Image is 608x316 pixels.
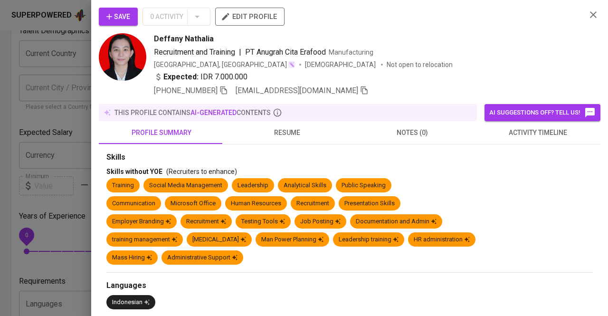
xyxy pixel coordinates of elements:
span: profile summary [104,127,218,139]
button: Save [99,8,138,26]
div: [MEDICAL_DATA] [192,235,246,244]
div: Indonesian [112,298,150,307]
button: edit profile [215,8,285,26]
div: Public Speaking [342,181,386,190]
div: Documentation and Admin [356,217,437,226]
div: Job Posting [300,217,341,226]
span: | [239,47,241,58]
div: Analytical Skills [284,181,326,190]
span: PT Anugrah Cita Erafood [245,48,326,57]
img: magic_wand.svg [288,61,295,68]
p: this profile contains contents [114,108,271,117]
div: Testing Tools [241,217,285,226]
span: notes (0) [355,127,469,139]
div: Social Media Management [149,181,222,190]
span: resume [230,127,344,139]
span: [EMAIL_ADDRESS][DOMAIN_NAME] [236,86,358,95]
div: Employer Branding [112,217,171,226]
span: edit profile [223,10,277,23]
button: AI suggestions off? Tell us! [484,104,600,121]
img: 63d2e1bec1880e592f241f0fdc65e9ee.jpg [99,33,146,81]
div: Communication [112,199,155,208]
span: [PHONE_NUMBER] [154,86,218,95]
span: [DEMOGRAPHIC_DATA] [305,60,377,69]
div: Presentation Skills [344,199,395,208]
div: Languages [106,280,593,291]
div: IDR 7.000.000 [154,71,247,83]
div: Training [112,181,134,190]
span: Recruitment and Training [154,48,235,57]
div: Human Resources [231,199,281,208]
div: Leadership [237,181,268,190]
span: Save [106,11,130,23]
span: AI-generated [190,109,237,116]
span: Skills without YOE [106,168,162,175]
div: Recruitment [186,217,226,226]
div: Administrative Support [167,253,237,262]
div: Leadership training [339,235,399,244]
span: activity timeline [481,127,595,139]
div: Skills [106,152,593,163]
span: Manufacturing [329,48,373,56]
div: Mass Hiring [112,253,152,262]
span: Deffany Nathalia [154,33,214,45]
span: (Recruiters to enhance) [166,168,237,175]
div: HR administration [414,235,470,244]
div: [GEOGRAPHIC_DATA], [GEOGRAPHIC_DATA] [154,60,295,69]
div: Recruitment [296,199,329,208]
b: Expected: [163,71,199,83]
div: training management [112,235,177,244]
div: Man Power Planning [261,235,323,244]
p: Not open to relocation [387,60,453,69]
a: edit profile [215,12,285,20]
span: AI suggestions off? Tell us! [489,107,596,118]
div: Microsoft Office [171,199,216,208]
